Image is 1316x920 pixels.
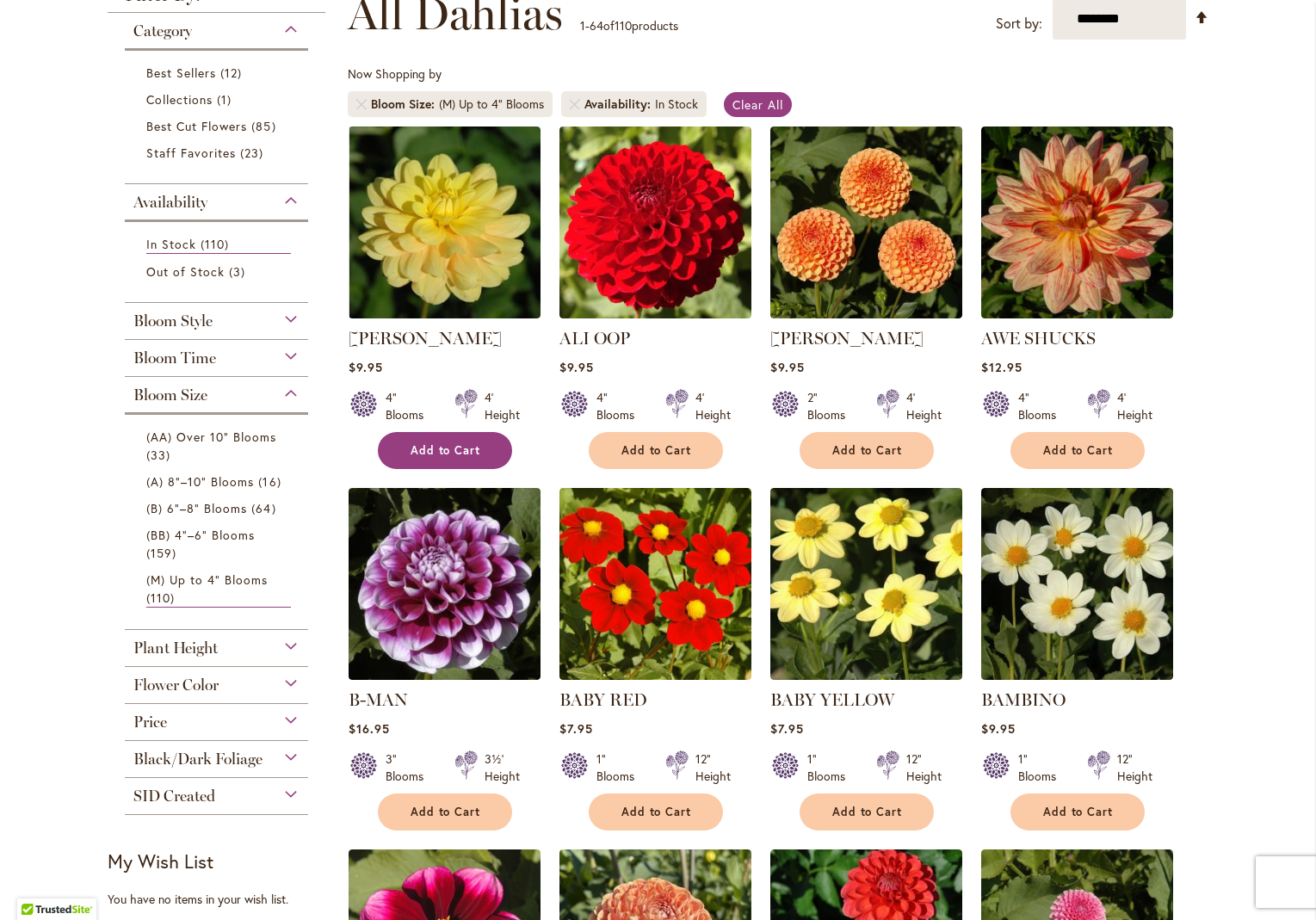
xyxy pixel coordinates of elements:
div: 12" Height [906,750,942,785]
span: Add to Cart [411,443,481,458]
button: Add to Cart [1010,793,1145,830]
a: AMBER QUEEN [770,306,962,322]
div: 1" Blooms [807,750,856,785]
strong: My Wish List [108,849,213,874]
span: 110 [146,589,179,607]
div: 3½' Height [485,750,520,785]
span: 3 [229,262,250,281]
div: 4' Height [906,389,942,423]
img: ALI OOP [559,127,751,318]
span: $9.95 [559,359,594,375]
span: Add to Cart [832,805,903,819]
span: Category [133,22,192,40]
a: BABY RED [559,689,647,710]
a: BABY YELLOW [770,667,962,683]
button: Add to Cart [800,793,934,830]
a: Staff Favorites [146,144,292,162]
span: Black/Dark Foliage [133,750,263,769]
span: Add to Cart [832,443,903,458]
span: Plant Height [133,639,218,658]
button: Add to Cart [800,432,934,469]
span: (A) 8"–10" Blooms [146,473,255,490]
div: (M) Up to 4" Blooms [439,96,544,113]
span: Staff Favorites [146,145,237,161]
button: Add to Cart [589,793,723,830]
span: In Stock [146,236,196,252]
div: 3" Blooms [386,750,434,785]
span: 12 [220,64,246,82]
span: Clear All [732,96,783,113]
a: BAMBINO [981,667,1173,683]
img: B-MAN [349,488,541,680]
button: Add to Cart [589,432,723,469]
a: In Stock 110 [146,235,292,254]
span: $9.95 [770,359,805,375]
div: 4' Height [695,389,731,423]
span: Add to Cart [1043,443,1114,458]
span: 159 [146,544,181,562]
a: [PERSON_NAME] [770,328,924,349]
span: Availability [584,96,655,113]
a: ALI OOP [559,306,751,322]
span: Bloom Size [371,96,439,113]
div: 2" Blooms [807,389,856,423]
a: (B) 6"–8" Blooms 64 [146,499,292,517]
iframe: Launch Accessibility Center [13,859,61,907]
span: Price [133,713,167,732]
a: (A) 8"–10" Blooms 16 [146,472,292,491]
span: $7.95 [770,720,804,737]
a: AWE SHUCKS [981,328,1096,349]
span: Now Shopping by [348,65,442,82]
img: AHOY MATEY [349,127,541,318]
span: (BB) 4"–6" Blooms [146,527,256,543]
span: 33 [146,446,175,464]
span: Add to Cart [411,805,481,819]
span: 1 [217,90,236,108]
img: BABY RED [559,488,751,680]
div: You have no items in your wish list. [108,891,337,908]
a: ALI OOP [559,328,630,349]
span: $12.95 [981,359,1023,375]
a: AHOY MATEY [349,306,541,322]
img: AMBER QUEEN [770,127,962,318]
span: Bloom Time [133,349,216,367]
div: 4" Blooms [596,389,645,423]
div: 12" Height [1117,750,1152,785]
button: Add to Cart [378,432,512,469]
a: (BB) 4"–6" Blooms 159 [146,526,292,562]
span: 64 [590,17,603,34]
span: (AA) Over 10" Blooms [146,429,277,445]
span: Best Sellers [146,65,217,81]
span: Add to Cart [621,443,692,458]
a: BABY YELLOW [770,689,894,710]
span: (B) 6"–8" Blooms [146,500,248,516]
a: B-MAN [349,667,541,683]
a: Collections [146,90,292,108]
a: Best Cut Flowers [146,117,292,135]
a: BABY RED [559,667,751,683]
a: [PERSON_NAME] [349,328,502,349]
div: 1" Blooms [596,750,645,785]
span: Best Cut Flowers [146,118,248,134]
span: Add to Cart [1043,805,1114,819]
a: B-MAN [349,689,408,710]
div: 12" Height [695,750,731,785]
span: 110 [201,235,233,253]
span: 16 [258,472,285,491]
label: Sort by: [996,8,1042,40]
button: Add to Cart [1010,432,1145,469]
span: $9.95 [349,359,383,375]
a: BAMBINO [981,689,1066,710]
span: Bloom Style [133,312,213,330]
div: In Stock [655,96,698,113]
span: 85 [251,117,280,135]
span: (M) Up to 4" Blooms [146,571,269,588]
div: 4' Height [1117,389,1152,423]
img: AWE SHUCKS [981,127,1173,318]
span: Collections [146,91,213,108]
div: 4" Blooms [386,389,434,423]
span: $9.95 [981,720,1016,737]
span: 23 [240,144,268,162]
span: $7.95 [559,720,593,737]
span: Availability [133,193,207,212]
